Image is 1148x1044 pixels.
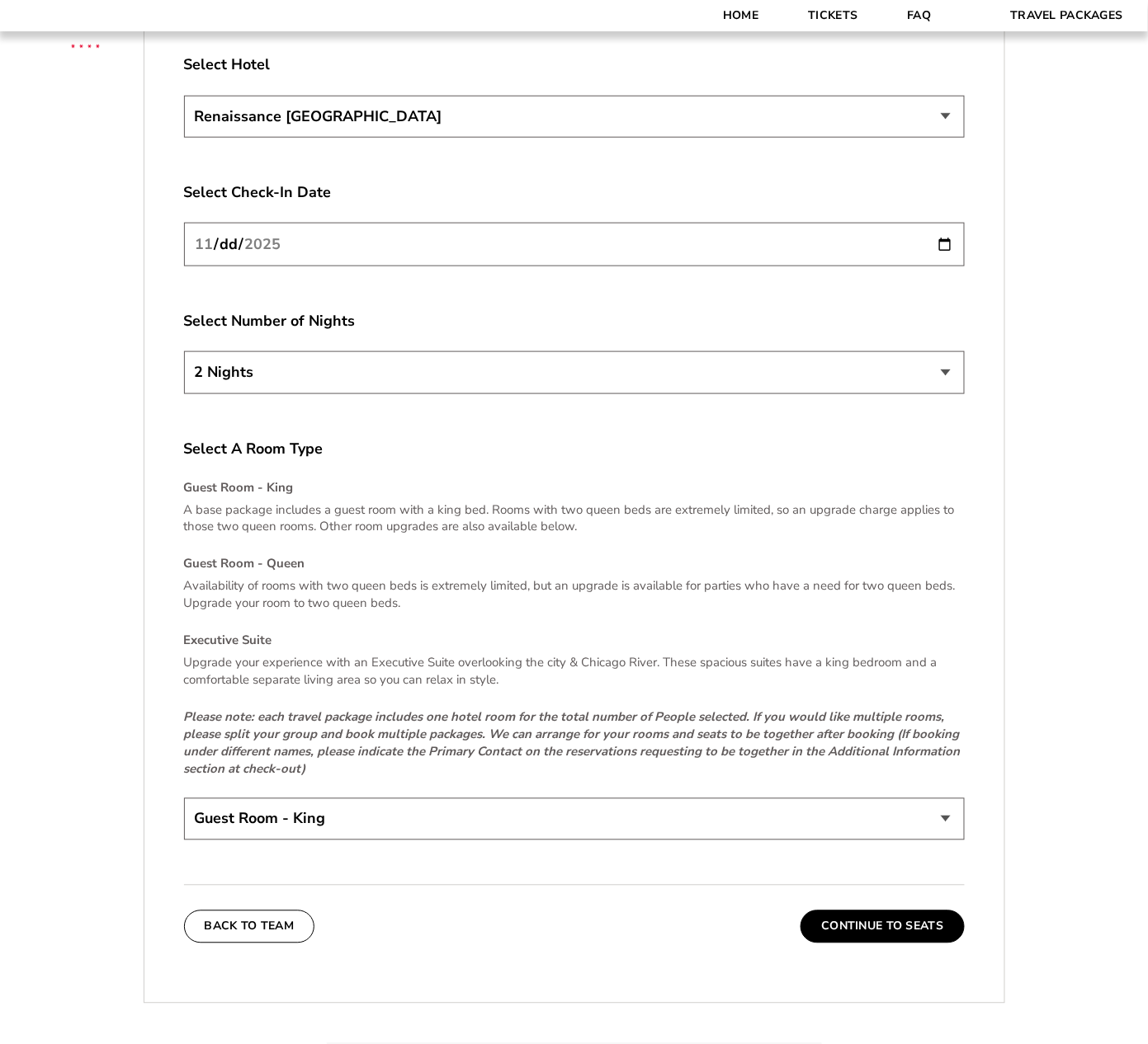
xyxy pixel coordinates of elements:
[184,556,965,573] h4: Guest Room - Queen
[184,709,961,778] em: Please note: each travel package includes one hotel room for the total number of People selected....
[184,311,965,332] label: Select Number of Nights
[184,439,965,459] label: Select A Room Type
[801,910,964,943] button: Continue To Seats
[184,655,965,689] p: Upgrade your experience with an Executive Suite overlooking the city & Chicago River. These spaci...
[184,54,965,75] label: Select Hotel
[184,479,965,496] h4: Guest Room - King
[184,182,965,203] label: Select Check-In Date
[184,501,965,536] p: A base package includes a guest room with a king bed. Rooms with two queen beds are extremely lim...
[50,8,121,80] img: CBS Sports Thanksgiving Classic
[184,578,965,613] p: Availability of rooms with two queen beds is extremely limited, but an upgrade is available for p...
[184,633,965,650] h4: Executive Suite
[184,910,315,943] button: Back To Team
